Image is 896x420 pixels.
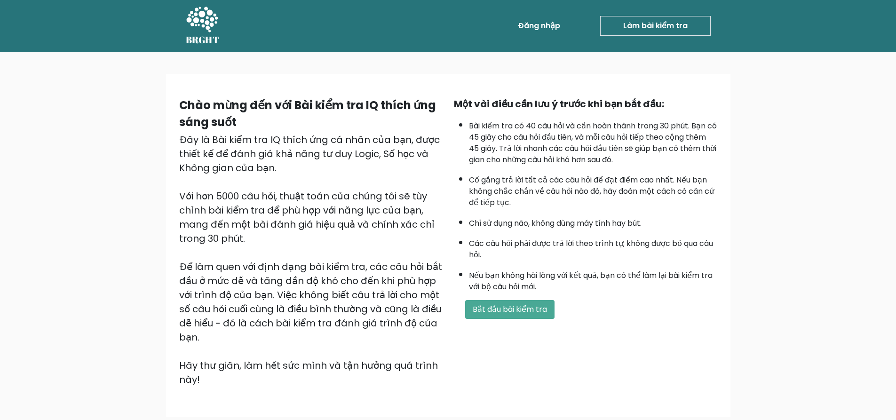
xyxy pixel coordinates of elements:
[186,4,220,48] a: BRGHT
[469,218,642,229] font: Chỉ sử dụng não, không dùng máy tính hay bút.
[465,300,555,319] button: Bắt đầu bài kiểm tra
[469,174,714,208] font: Cố gắng trả lời tất cả các câu hỏi để đạt điểm cao nhất. Nếu bạn không chắc chắn về câu hỏi nào đ...
[518,20,560,31] font: Đăng nhập
[469,238,713,260] font: Các câu hỏi phải được trả lời theo trình tự; không được bỏ qua câu hỏi.
[179,133,440,174] font: Đây là Bài kiểm tra IQ thích ứng cá nhân của bạn, được thiết kế để đánh giá khả năng tư duy Logic...
[179,359,438,386] font: Hãy thư giãn, làm hết sức mình và tận hưởng quá trình này!
[473,304,547,315] font: Bắt đầu bài kiểm tra
[514,16,564,35] a: Đăng nhập
[179,97,436,130] font: Chào mừng đến với Bài kiểm tra IQ thích ứng sáng suốt
[186,33,220,46] font: BRGHT
[469,270,713,292] font: Nếu bạn không hài lòng với kết quả, bạn có thể làm lại bài kiểm tra với bộ câu hỏi mới.
[600,16,711,36] a: Làm bài kiểm tra
[179,190,435,245] font: Với hơn 5000 câu hỏi, thuật toán của chúng tôi sẽ tùy chỉnh bài kiểm tra để phù hợp với năng lực ...
[469,120,717,165] font: Bài kiểm tra có 40 câu hỏi và cần hoàn thành trong 30 phút. Bạn có 45 giây cho câu hỏi đầu tiên, ...
[623,20,688,31] font: Làm bài kiểm tra
[179,260,442,344] font: Để làm quen với định dạng bài kiểm tra, các câu hỏi bắt đầu ở mức dễ và tăng dần độ khó cho đến k...
[454,97,664,111] font: Một vài điều cần lưu ý trước khi bạn bắt đầu:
